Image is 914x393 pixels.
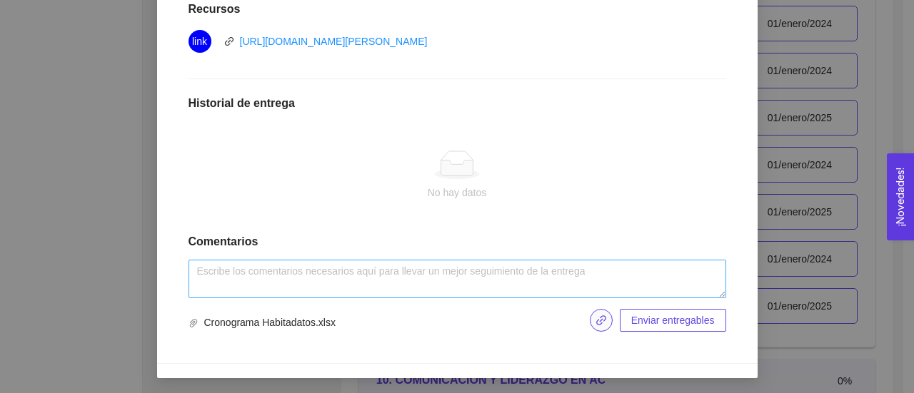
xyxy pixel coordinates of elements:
span: link [590,315,613,326]
h1: Comentarios [189,235,726,249]
span: paper-clip [189,318,199,328]
h1: Recursos [189,2,726,16]
h1: Historial de entrega [189,96,726,111]
span: Enviar entregables [631,312,715,328]
button: Open Feedback Widget [887,153,914,240]
span: link [591,315,612,326]
span: link [192,30,207,53]
button: link [590,309,613,332]
button: Enviar entregables [620,309,726,332]
div: No hay datos [200,185,715,200]
a: [URL][DOMAIN_NAME][PERSON_NAME] [240,36,428,47]
span: link [224,36,234,46]
span: Cronograma Habitadatos.xlsx [189,315,336,330]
